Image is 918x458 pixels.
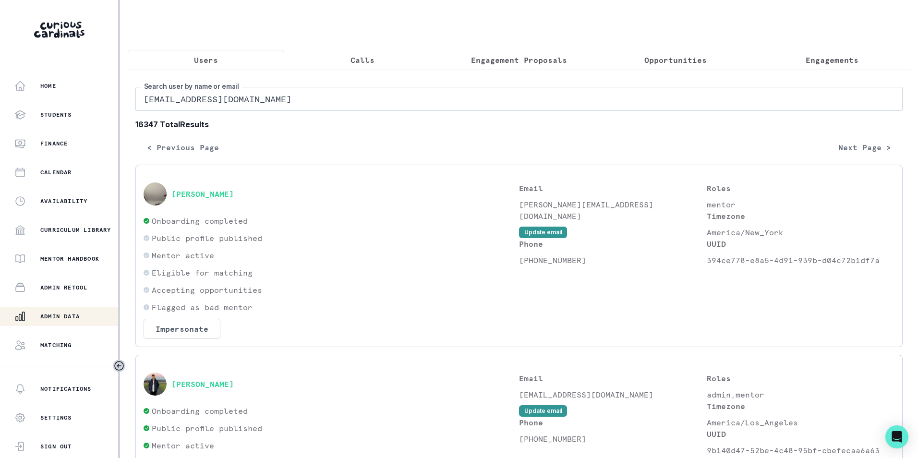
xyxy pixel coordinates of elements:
[519,199,707,222] p: [PERSON_NAME][EMAIL_ADDRESS][DOMAIN_NAME]
[40,385,92,393] p: Notifications
[519,238,707,250] p: Phone
[707,210,894,222] p: Timezone
[135,119,903,130] b: 16347 Total Results
[152,267,253,278] p: Eligible for matching
[194,54,218,66] p: Users
[707,428,894,440] p: UUID
[707,445,894,456] p: 9b140d47-52be-4c48-95bf-cbefecaa6a63
[171,189,234,199] button: [PERSON_NAME]
[471,54,567,66] p: Engagement Proposals
[144,319,220,339] button: Impersonate
[519,433,707,445] p: [PHONE_NUMBER]
[707,400,894,412] p: Timezone
[152,301,253,313] p: Flagged as bad mentor
[152,284,262,296] p: Accepting opportunities
[171,379,234,389] button: [PERSON_NAME]
[350,54,374,66] p: Calls
[827,138,903,157] button: Next Page >
[40,169,72,176] p: Calendar
[707,389,894,400] p: admin,mentor
[113,360,125,372] button: Toggle sidebar
[34,22,85,38] img: Curious Cardinals Logo
[40,255,99,263] p: Mentor Handbook
[40,284,87,291] p: Admin Retool
[519,405,567,417] button: Update email
[40,197,87,205] p: Availability
[519,417,707,428] p: Phone
[40,111,72,119] p: Students
[40,140,68,147] p: Finance
[806,54,858,66] p: Engagements
[707,238,894,250] p: UUID
[135,138,230,157] button: < Previous Page
[644,54,707,66] p: Opportunities
[152,232,262,244] p: Public profile published
[707,227,894,238] p: America/New_York
[40,82,56,90] p: Home
[519,254,707,266] p: [PHONE_NUMBER]
[152,215,248,227] p: Onboarding completed
[519,373,707,384] p: Email
[152,250,214,261] p: Mentor active
[707,254,894,266] p: 394ce778-e8a5-4d91-939b-d04c72b1df7a
[707,417,894,428] p: America/Los_Angeles
[152,440,214,451] p: Mentor active
[40,226,111,234] p: Curriculum Library
[40,443,72,450] p: Sign Out
[519,182,707,194] p: Email
[152,422,262,434] p: Public profile published
[707,182,894,194] p: Roles
[152,405,248,417] p: Onboarding completed
[519,227,567,238] button: Update email
[519,389,707,400] p: [EMAIL_ADDRESS][DOMAIN_NAME]
[885,425,908,448] div: Open Intercom Messenger
[40,341,72,349] p: Matching
[40,414,72,422] p: Settings
[40,313,80,320] p: Admin Data
[707,199,894,210] p: mentor
[707,373,894,384] p: Roles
